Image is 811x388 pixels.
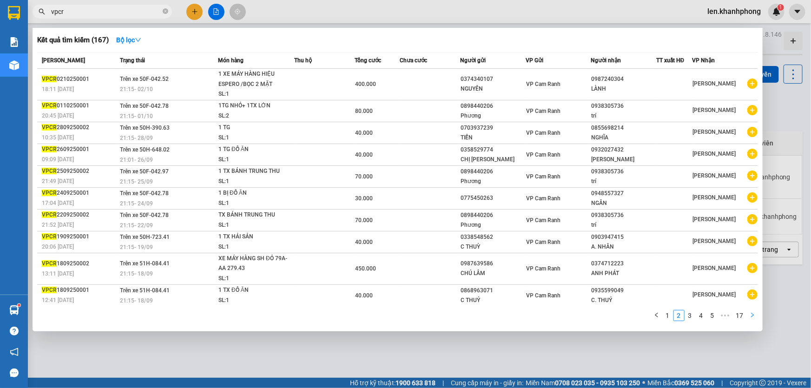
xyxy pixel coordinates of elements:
[42,232,117,242] div: 1909250001
[673,310,685,321] li: 2
[9,60,19,70] img: warehouse-icon
[526,265,560,272] span: VP Cam Ranh
[693,107,736,113] span: [PERSON_NAME]
[526,130,560,136] span: VP Cam Ranh
[400,57,428,64] span: Chưa cước
[42,260,57,267] span: VPCR
[42,76,57,82] span: VPCR
[218,177,288,187] div: SL: 1
[218,57,244,64] span: Món hàng
[120,103,169,109] span: Trên xe 50F-042.78
[526,217,560,224] span: VP Cam Ranh
[693,238,736,244] span: [PERSON_NAME]
[42,123,117,132] div: 2809250002
[747,289,758,300] span: plus-circle
[355,265,376,272] span: 450.000
[42,112,74,119] span: 20:45 [DATE]
[747,263,758,273] span: plus-circle
[42,270,74,277] span: 13:11 [DATE]
[355,81,376,87] span: 400.000
[42,211,57,218] span: VPCR
[656,57,685,64] span: TT xuất HĐ
[526,108,560,114] span: VP Cam Ranh
[120,212,169,218] span: Trên xe 50F-042.78
[218,198,288,209] div: SL: 1
[707,310,718,321] li: 5
[747,310,758,321] button: right
[42,102,57,109] span: VPCR
[591,101,656,111] div: 0938305736
[218,220,288,230] div: SL: 1
[591,296,656,305] div: C. THUÝ
[591,155,656,164] div: [PERSON_NAME]
[18,304,20,307] sup: 1
[42,259,117,269] div: 1809250002
[591,220,656,230] div: trí
[120,168,169,175] span: Trên xe 50F-042.97
[461,286,525,296] div: 0868963071
[591,177,656,186] div: trí
[591,210,656,220] div: 0938305736
[135,37,141,43] span: down
[461,145,525,155] div: 0358529774
[42,124,57,131] span: VPCR
[461,242,525,252] div: C THUỲ
[461,111,525,121] div: Phương
[218,242,288,252] div: SL: 1
[42,86,74,92] span: 18:11 [DATE]
[120,270,153,277] span: 21:15 - 18/09
[747,149,758,159] span: plus-circle
[693,216,736,223] span: [PERSON_NAME]
[461,177,525,186] div: Phương
[42,156,74,163] span: 09:09 [DATE]
[651,310,662,321] button: left
[747,236,758,246] span: plus-circle
[42,145,117,154] div: 2609250001
[591,189,656,198] div: 0948557327
[591,133,656,143] div: NGHĨA
[591,84,656,94] div: LÀNH
[461,259,525,269] div: 0987639586
[733,310,746,321] a: 17
[42,243,74,250] span: 20:06 [DATE]
[218,123,288,133] div: 1 TG
[591,123,656,133] div: 0855698214
[42,222,74,228] span: 21:52 [DATE]
[355,108,373,114] span: 80.000
[218,188,288,198] div: 1 BỊ ĐỒ ĂN
[120,178,153,185] span: 21:15 - 25/09
[461,193,525,203] div: 0775450263
[120,76,169,82] span: Trên xe 50F-042.52
[747,214,758,224] span: plus-circle
[42,233,57,240] span: VPCR
[116,36,141,44] strong: Bộ lọc
[693,151,736,157] span: [PERSON_NAME]
[120,222,153,229] span: 21:15 - 22/09
[42,287,57,293] span: VPCR
[693,80,736,87] span: [PERSON_NAME]
[218,101,288,111] div: 1TG NHỎ+ 1TX LỚN
[693,291,736,298] span: [PERSON_NAME]
[218,166,288,177] div: 1 TX BÁNH TRUNG THU
[355,195,373,202] span: 30.000
[461,296,525,305] div: C THUỶ
[109,33,149,47] button: Bộ lọcdown
[39,8,45,15] span: search
[461,101,525,111] div: 0898440206
[750,312,755,318] span: right
[526,173,560,180] span: VP Cam Ranh
[461,74,525,84] div: 0374340107
[461,232,525,242] div: 0338548562
[591,259,656,269] div: 0374712223
[591,198,656,208] div: NGÂN
[663,310,673,321] a: 1
[42,190,57,196] span: VPCR
[461,123,525,133] div: 0703937239
[163,8,168,14] span: close-circle
[120,146,170,153] span: Trên xe 50H-648.02
[591,111,656,121] div: trí
[218,145,288,155] div: 1 TG ĐỒ ĂN
[42,285,117,295] div: 1809250001
[591,286,656,296] div: 0935599049
[747,171,758,181] span: plus-circle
